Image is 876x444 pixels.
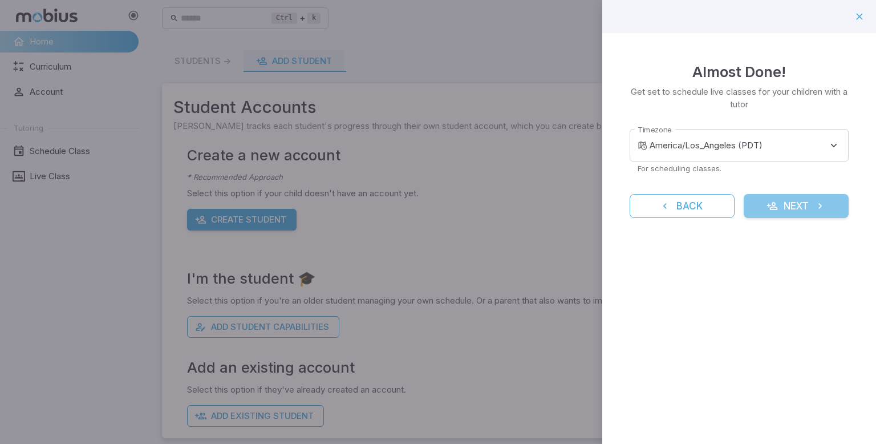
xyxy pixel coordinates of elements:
button: Back [630,194,735,218]
p: For scheduling classes. [638,163,841,173]
label: Timezone [638,124,672,135]
button: Next [744,194,849,218]
div: America/Los_Angeles (PDT) [650,129,849,162]
h4: Almost Done! [692,60,786,83]
p: Get set to schedule live classes for your children with a tutor [630,86,849,111]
